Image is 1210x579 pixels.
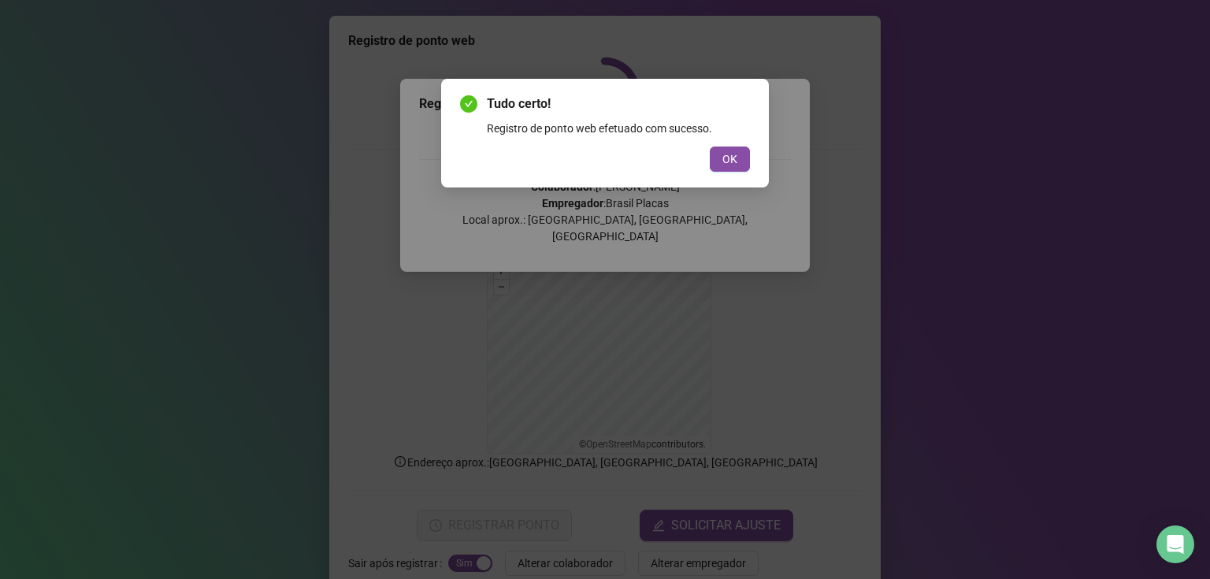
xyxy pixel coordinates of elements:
[1156,525,1194,563] div: Open Intercom Messenger
[487,95,750,113] span: Tudo certo!
[722,150,737,168] span: OK
[460,95,477,113] span: check-circle
[710,147,750,172] button: OK
[487,120,750,137] div: Registro de ponto web efetuado com sucesso.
